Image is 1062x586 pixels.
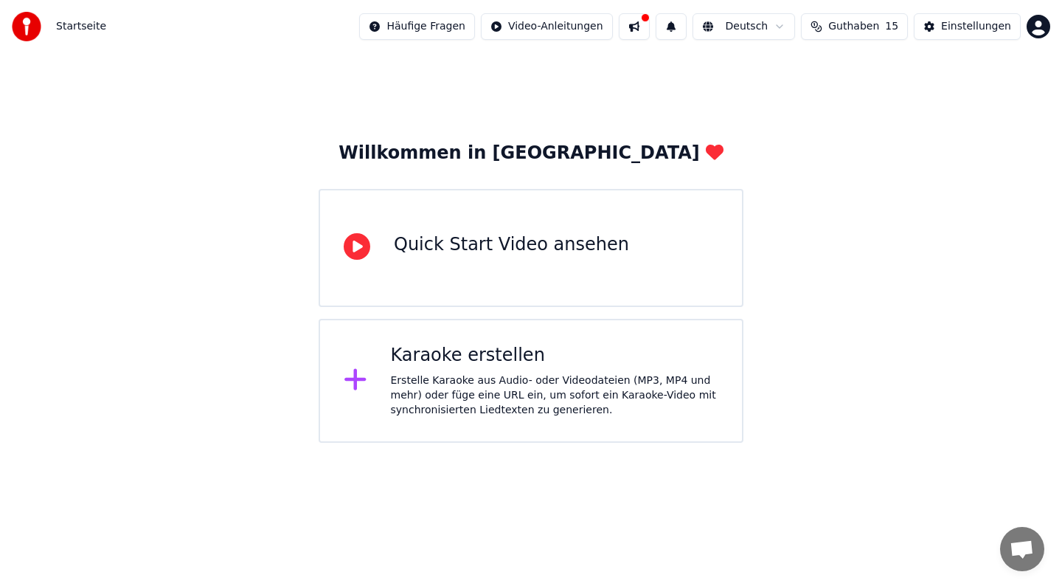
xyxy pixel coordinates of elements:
[391,373,719,418] div: Erstelle Karaoke aus Audio- oder Videodateien (MP3, MP4 und mehr) oder füge eine URL ein, um sofo...
[391,344,719,368] div: Karaoke erstellen
[56,19,106,34] nav: breadcrumb
[359,13,475,40] button: Häufige Fragen
[1000,527,1044,571] div: Chat öffnen
[12,12,41,41] img: youka
[394,233,629,257] div: Quick Start Video ansehen
[941,19,1011,34] div: Einstellungen
[481,13,613,40] button: Video-Anleitungen
[56,19,106,34] span: Startseite
[801,13,908,40] button: Guthaben15
[914,13,1021,40] button: Einstellungen
[885,19,898,34] span: 15
[828,19,879,34] span: Guthaben
[339,142,723,165] div: Willkommen in [GEOGRAPHIC_DATA]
